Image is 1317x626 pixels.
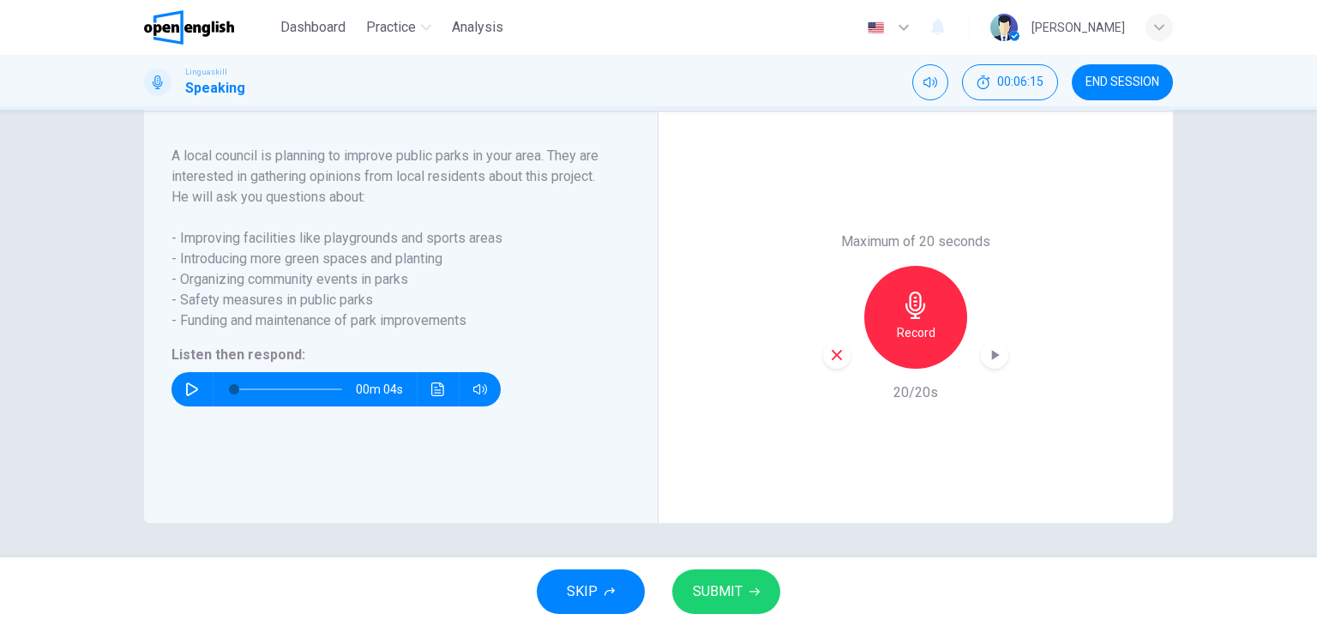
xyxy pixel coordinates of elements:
[144,10,234,45] img: OpenEnglish logo
[171,249,610,269] span: - Introducing more green spaces and planting
[171,310,610,331] span: - Funding and maintenance of park improvements
[445,12,510,43] button: Analysis
[672,569,780,614] button: SUBMIT
[865,21,887,34] img: en
[171,146,610,187] span: A local council is planning to improve public parks in your area. They are interested in gatherin...
[567,580,598,604] span: SKIP
[144,10,274,45] a: OpenEnglish logo
[537,569,645,614] button: SKIP
[962,64,1058,100] div: Hide
[1072,64,1173,100] button: END SESSION
[171,345,610,365] h6: Listen then respond:
[171,269,610,290] span: - Organizing community events in parks
[185,66,227,78] span: Linguaskill
[171,290,610,310] span: - Safety measures in public parks
[1085,75,1159,89] span: END SESSION
[1031,17,1125,38] div: [PERSON_NAME]
[274,12,352,43] button: Dashboard
[893,382,938,403] h6: 20/20s
[356,372,417,406] span: 00m 04s
[912,64,948,100] div: Mute
[864,266,967,369] button: Record
[997,75,1043,89] span: 00:06:15
[280,17,346,38] span: Dashboard
[359,12,438,43] button: Practice
[897,322,935,343] h6: Record
[366,17,416,38] span: Practice
[841,232,990,252] h6: Maximum of 20 seconds
[990,14,1018,41] img: Profile picture
[185,78,245,99] h1: Speaking
[452,17,503,38] span: Analysis
[424,372,452,406] button: Click to see the audio transcription
[171,187,610,208] span: He will ask you questions about:
[693,580,743,604] span: SUBMIT
[171,228,610,249] span: - Improving facilities like playgrounds and sports areas
[962,64,1058,100] button: 00:06:15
